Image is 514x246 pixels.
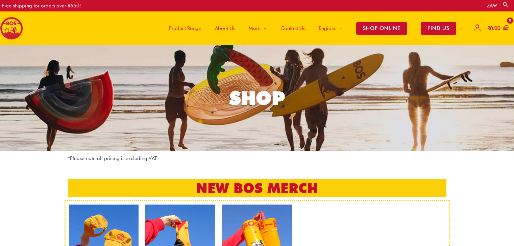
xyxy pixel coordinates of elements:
span: Product Range [169,18,201,38]
h2: NEW BOS MERCH [68,179,446,197]
span: FIND US [421,22,456,35]
a: Product Range [162,11,208,45]
a: More [242,11,274,45]
a: SHOP ONLINE [349,11,414,45]
a: Search button [502,1,509,8]
a: About Us [208,11,242,45]
span: Regions [319,18,336,38]
div: SHOP [229,89,285,107]
a: ZA [487,3,497,9]
a: Contact Us [274,11,312,45]
a: View Shopping Cart, empty [486,21,509,36]
span: More [249,18,261,38]
span: R [487,25,490,31]
span: Contact Us [280,18,305,38]
p: *Please note all pricing is excluding VAT [68,154,446,163]
nav: Site Navigation [157,11,469,45]
bdi: 0.00 [487,25,500,31]
span: About Us [215,18,235,38]
a: Regions [312,11,349,45]
span: SHOP ONLINE [356,22,407,35]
